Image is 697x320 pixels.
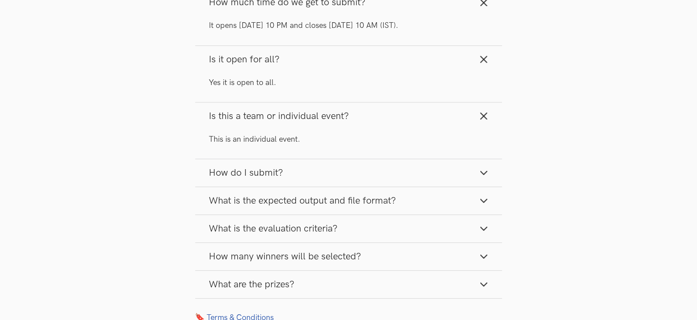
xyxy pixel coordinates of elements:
[209,223,338,235] span: What is the evaluation criteria?
[195,243,502,270] button: How many winners will be selected?
[195,215,502,242] button: What is the evaluation criteria?
[209,110,349,122] span: Is this a team or individual event?
[209,134,488,145] p: This is an individual event.
[209,279,295,290] span: What are the prizes?
[209,77,488,88] p: Yes it is open to all.
[195,46,502,73] button: Is it open for all?
[209,20,488,31] p: It opens [DATE] 10 PM and closes [DATE] 10 AM (IST).
[209,54,280,65] span: Is it open for all?
[195,102,502,130] button: Is this a team or individual event?
[195,187,502,214] button: What is the expected output and file format?
[195,130,502,159] div: Is this a team or individual event?
[195,159,502,187] button: How do I submit?
[195,16,502,45] div: How much time do we get to submit?
[209,167,283,179] span: How do I submit?
[209,195,396,207] span: What is the expected output and file format?
[195,271,502,298] button: What are the prizes?
[209,251,361,262] span: How many winners will be selected?
[195,73,502,102] div: Is it open for all?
